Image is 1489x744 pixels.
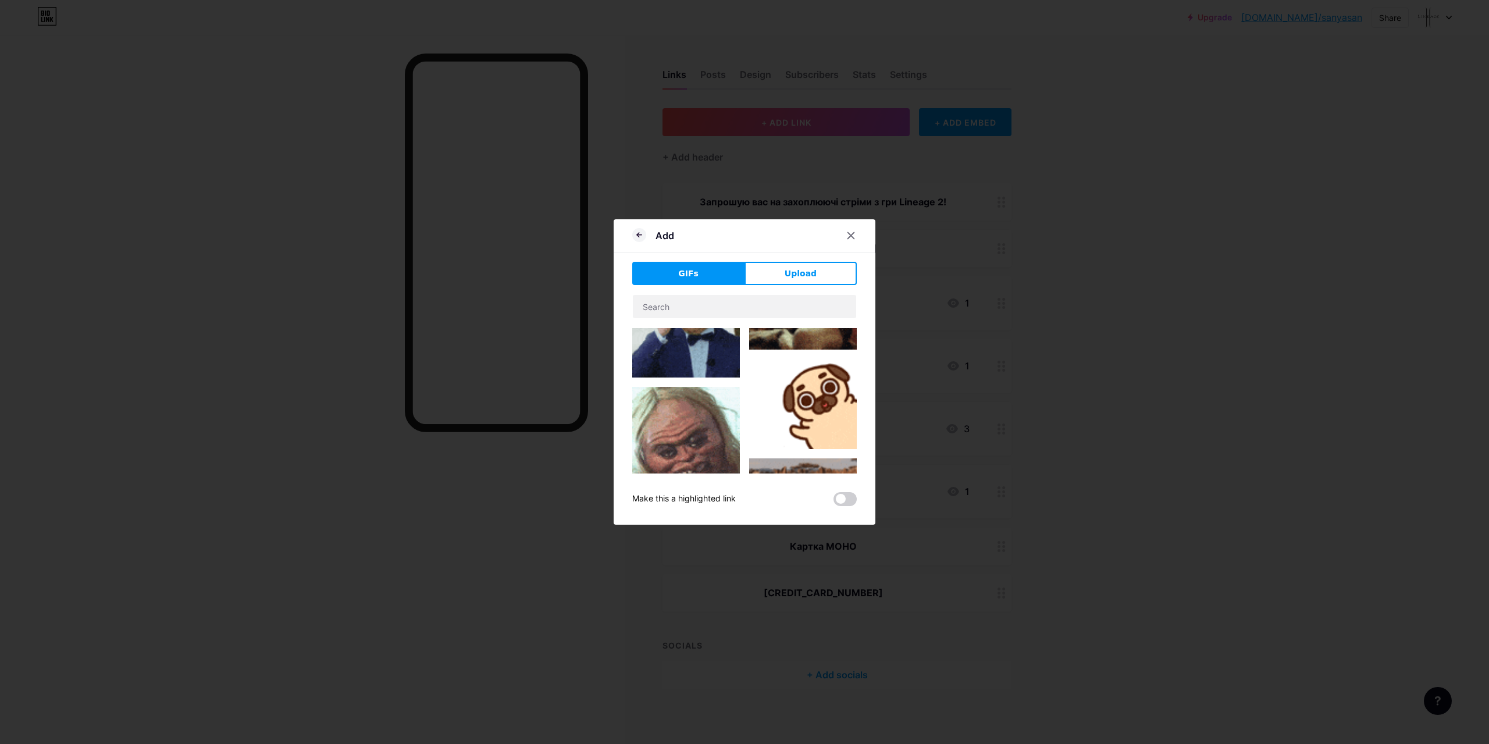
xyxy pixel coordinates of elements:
[633,295,856,318] input: Search
[632,492,736,506] div: Make this a highlighted link
[749,458,857,527] img: Gihpy
[744,262,857,285] button: Upload
[632,262,744,285] button: GIFs
[749,359,857,449] img: Gihpy
[678,268,699,280] span: GIFs
[632,387,740,494] img: Gihpy
[656,229,674,243] div: Add
[785,268,817,280] span: Upload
